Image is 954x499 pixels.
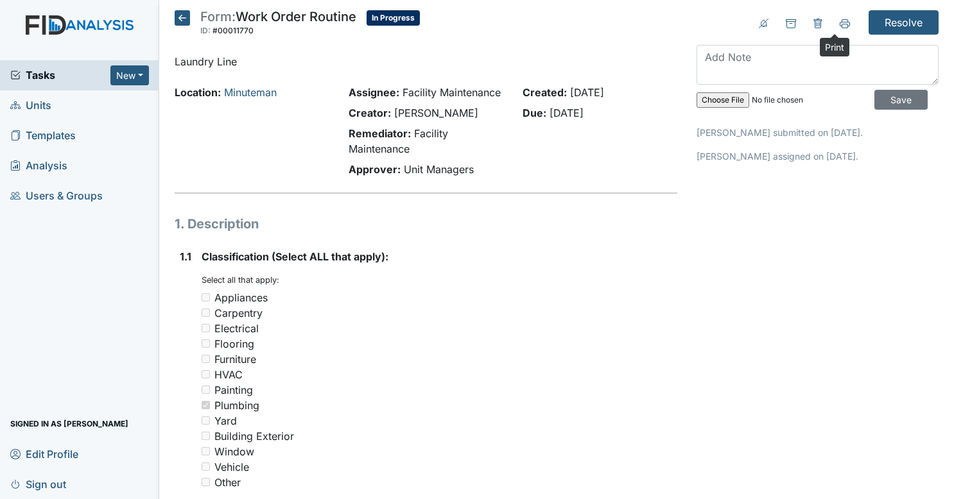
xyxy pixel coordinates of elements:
[224,86,277,99] a: Minuteman
[175,86,221,99] strong: Location:
[349,163,401,176] strong: Approver:
[214,321,259,336] div: Electrical
[214,444,254,459] div: Window
[10,186,103,206] span: Users & Groups
[200,26,211,35] span: ID:
[523,86,567,99] strong: Created:
[214,413,237,428] div: Yard
[403,86,501,99] span: Facility Maintenance
[200,10,356,38] div: Work Order Routine
[202,324,210,332] input: Electrical
[202,250,388,263] span: Classification (Select ALL that apply):
[10,67,110,83] a: Tasks
[212,26,254,35] span: #00011770
[200,9,236,24] span: Form:
[550,106,584,119] span: [DATE]
[394,106,478,119] span: [PERSON_NAME]
[202,355,210,363] input: Furniture
[214,367,243,382] div: HVAC
[180,249,191,264] label: 1.1
[202,293,210,301] input: Appliances
[202,462,210,471] input: Vehicle
[175,214,678,233] h1: 1. Description
[697,126,939,139] p: [PERSON_NAME] submitted on [DATE].
[570,86,604,99] span: [DATE]
[202,432,210,440] input: Building Exterior
[214,428,294,444] div: Building Exterior
[869,10,939,35] input: Resolve
[10,414,128,434] span: Signed in as [PERSON_NAME]
[202,339,210,348] input: Flooring
[349,86,399,99] strong: Assignee:
[367,10,420,26] span: In Progress
[214,382,253,398] div: Painting
[214,351,256,367] div: Furniture
[110,65,149,85] button: New
[175,54,678,69] p: Laundry Line
[10,126,76,146] span: Templates
[404,163,474,176] span: Unit Managers
[349,106,391,119] strong: Creator:
[214,305,263,321] div: Carpentry
[202,401,210,409] input: Plumbing
[214,336,254,351] div: Flooring
[10,156,67,176] span: Analysis
[202,416,210,425] input: Yard
[202,309,210,317] input: Carpentry
[202,478,210,486] input: Other
[349,127,411,140] strong: Remediator:
[202,275,279,285] small: Select all that apply:
[10,474,66,494] span: Sign out
[523,106,546,119] strong: Due:
[697,149,939,163] p: [PERSON_NAME] assigned on [DATE].
[874,90,928,110] input: Save
[214,290,268,305] div: Appliances
[10,96,51,115] span: Units
[202,447,210,455] input: Window
[214,459,249,475] div: Vehicle
[820,38,849,56] div: Print
[202,370,210,378] input: HVAC
[10,444,78,464] span: Edit Profile
[214,475,241,490] div: Other
[202,385,210,394] input: Painting
[214,398,259,413] div: Plumbing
